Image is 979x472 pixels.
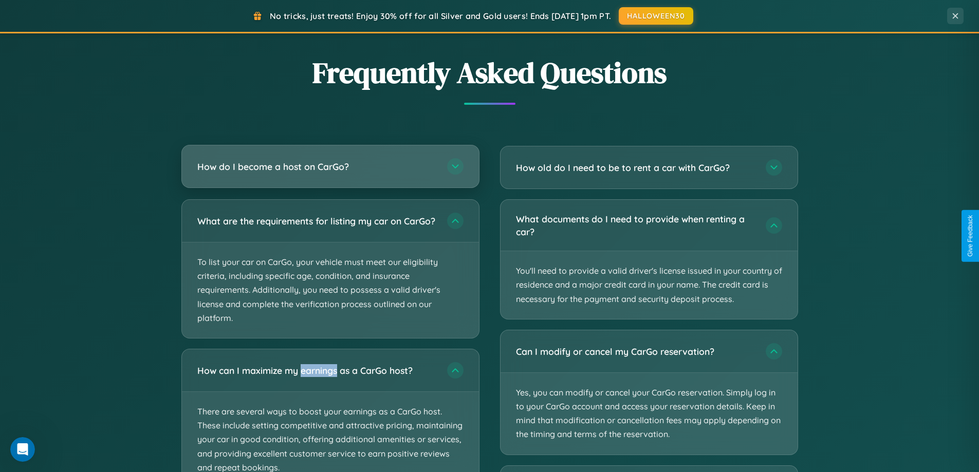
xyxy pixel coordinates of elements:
button: HALLOWEEN30 [619,7,693,25]
p: Yes, you can modify or cancel your CarGo reservation. Simply log in to your CarGo account and acc... [501,373,798,455]
h3: How can I maximize my earnings as a CarGo host? [197,364,437,377]
h3: How old do I need to be to rent a car with CarGo? [516,161,755,174]
div: Give Feedback [967,215,974,257]
p: You'll need to provide a valid driver's license issued in your country of residence and a major c... [501,251,798,319]
iframe: Intercom live chat [10,437,35,462]
h3: What documents do I need to provide when renting a car? [516,213,755,238]
h3: How do I become a host on CarGo? [197,160,437,173]
h2: Frequently Asked Questions [181,53,798,92]
p: To list your car on CarGo, your vehicle must meet our eligibility criteria, including specific ag... [182,242,479,338]
h3: Can I modify or cancel my CarGo reservation? [516,345,755,358]
span: No tricks, just treats! Enjoy 30% off for all Silver and Gold users! Ends [DATE] 1pm PT. [270,11,611,21]
h3: What are the requirements for listing my car on CarGo? [197,215,437,228]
